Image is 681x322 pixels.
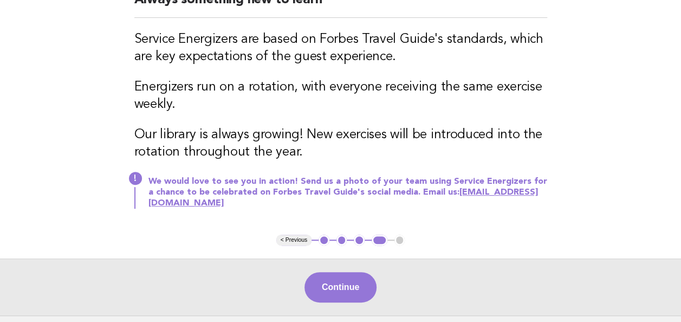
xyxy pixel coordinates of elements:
[276,235,312,246] button: < Previous
[134,31,547,66] h3: Service Energizers are based on Forbes Travel Guide's standards, which are key expectations of th...
[148,176,547,209] p: We would love to see you in action! Send us a photo of your team using Service Energizers for a c...
[336,235,347,246] button: 2
[134,126,547,161] h3: Our library is always growing! New exercises will be introduced into the rotation throughout the ...
[134,79,547,113] h3: Energizers run on a rotation, with everyone receiving the same exercise weekly.
[319,235,329,246] button: 1
[304,272,377,302] button: Continue
[354,235,365,246] button: 3
[372,235,387,246] button: 4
